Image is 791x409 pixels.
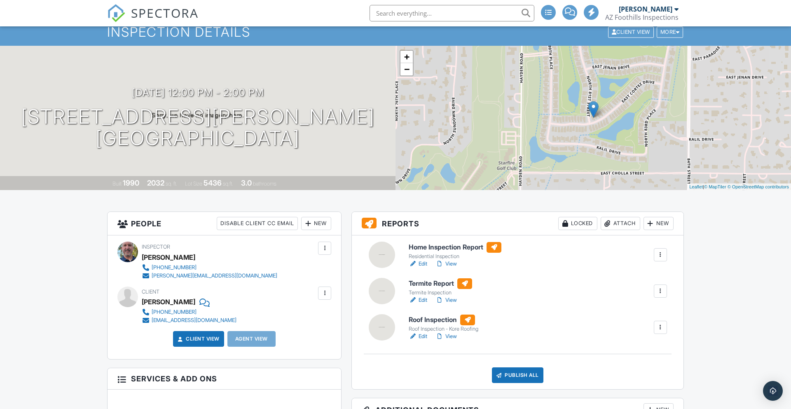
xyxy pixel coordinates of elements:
a: Edit [409,332,427,341]
img: The Best Home Inspection Software - Spectora [107,4,125,22]
div: [PERSON_NAME] [142,296,195,308]
div: 1990 [123,179,139,187]
h3: Services & Add ons [108,368,341,390]
a: Home Inspection Report Residential Inspection [409,242,501,260]
span: sq. ft. [166,181,177,187]
h3: People [108,212,341,235]
a: © OpenStreetMap contributors [728,184,789,189]
h6: Termite Report [409,278,472,289]
div: | [687,183,791,190]
a: [PERSON_NAME][EMAIL_ADDRESS][DOMAIN_NAME] [142,272,277,280]
a: View [435,332,457,341]
a: Edit [409,260,427,268]
div: 5436 [204,179,222,187]
div: Residential Inspection [409,253,501,260]
a: [PHONE_NUMBER] [142,263,277,272]
div: [PERSON_NAME] [142,251,195,263]
span: Client [142,289,159,295]
a: Zoom out [400,63,413,75]
div: Termite Inspection [409,289,472,296]
div: Attach [601,217,640,230]
a: Client View [607,28,656,35]
input: Search everything... [370,5,534,21]
span: Built [112,181,122,187]
span: Inspector [142,244,170,250]
a: Leaflet [689,184,703,189]
h1: [STREET_ADDRESS][PERSON_NAME] [GEOGRAPHIC_DATA] [21,106,375,150]
a: Zoom in [400,51,413,63]
span: bathrooms [253,181,276,187]
a: Termite Report Termite Inspection [409,278,472,296]
span: SPECTORA [131,4,199,21]
a: Roof Inspection Roof Inspection - Kore Roofing [409,315,478,333]
a: [PHONE_NUMBER] [142,308,236,316]
div: Locked [558,217,597,230]
div: [EMAIL_ADDRESS][DOMAIN_NAME] [152,317,236,324]
a: View [435,260,457,268]
div: AZ Foothills Inspections [605,13,679,21]
h6: Home Inspection Report [409,242,501,253]
h1: Inspection Details [107,25,684,39]
h3: Reports [352,212,683,235]
div: 3.0 [241,179,252,187]
div: Publish All [492,367,543,383]
div: [PERSON_NAME] [619,5,672,13]
div: [PERSON_NAME][EMAIL_ADDRESS][DOMAIN_NAME] [152,273,277,279]
a: SPECTORA [107,11,199,28]
div: Client View [608,26,654,38]
a: [EMAIL_ADDRESS][DOMAIN_NAME] [142,316,236,324]
div: [PHONE_NUMBER] [152,309,197,315]
div: More [657,26,683,38]
div: Open Intercom Messenger [763,381,783,401]
div: New [301,217,331,230]
div: Roof Inspection - Kore Roofing [409,326,478,332]
a: Client View [176,335,220,343]
a: © MapTiler [704,184,726,189]
div: 2032 [147,179,164,187]
div: New [644,217,674,230]
div: [PHONE_NUMBER] [152,264,197,271]
h3: [DATE] 12:00 pm - 2:00 pm [132,87,264,98]
h6: Roof Inspection [409,315,478,325]
a: Edit [409,296,427,304]
a: View [435,296,457,304]
span: sq.ft. [223,181,233,187]
span: Lot Size [185,181,202,187]
div: Disable Client CC Email [217,217,298,230]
